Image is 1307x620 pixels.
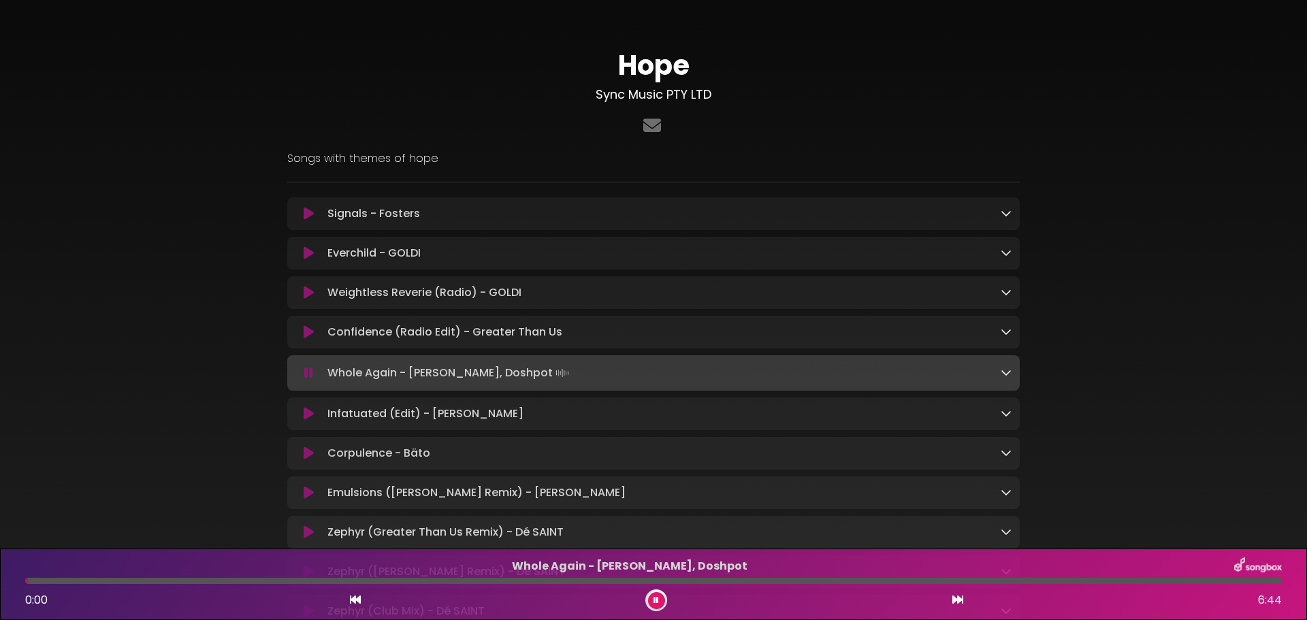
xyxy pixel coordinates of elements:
[553,363,572,382] img: waveform4.gif
[25,558,1234,574] p: Whole Again - [PERSON_NAME], Doshpot
[327,245,1001,261] p: Everchild - GOLDI
[1234,557,1282,575] img: songbox-logo-white.png
[327,324,1001,340] p: Confidence (Radio Edit) - Greater Than Us
[327,206,1001,222] p: Signals - Fosters
[287,87,1020,102] h3: Sync Music PTY LTD
[327,485,1001,501] p: Emulsions ([PERSON_NAME] Remix) - [PERSON_NAME]
[327,524,1001,540] p: Zephyr (Greater Than Us Remix) - Dé SAINT
[327,406,1001,422] p: Infatuated (Edit) - [PERSON_NAME]
[327,363,1001,382] p: Whole Again - [PERSON_NAME], Doshpot
[25,592,48,608] span: 0:00
[327,284,1001,301] p: Weightless Reverie (Radio) - GOLDI
[327,445,1001,461] p: Corpulence - Bäto
[287,49,1020,82] h1: Hope
[287,150,1020,167] p: Songs with themes of hope
[1258,592,1282,608] span: 6:44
